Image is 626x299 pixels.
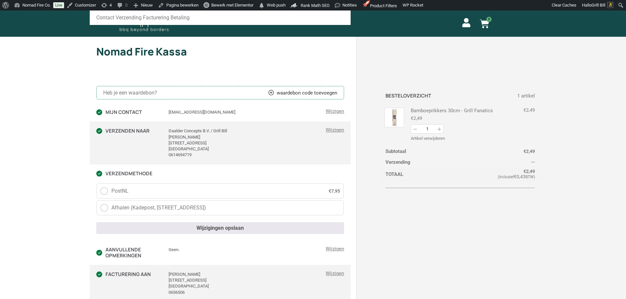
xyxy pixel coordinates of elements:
span: Bewerk met Elementor [211,3,253,8]
a: Wijzigingen: Mijn contact [322,107,347,116]
span:  [258,1,265,10]
span: 1 artikel [517,93,535,99]
span: Verzending [116,14,142,21]
span: € [523,107,526,113]
th: Subtotaal [379,146,449,157]
th: Totaal [379,167,449,181]
span: Contact [96,14,114,21]
span: Heb je een waardebon? [103,90,157,96]
a: Wijzigingen: Verzenden naar [322,125,347,135]
a: Wijzigingen: Aanvullende opmerkingen [322,244,347,253]
span: PostNL [111,187,314,195]
span: Afhalen (Kadepost, [STREET_ADDRESS]) [111,204,340,212]
span: € [329,188,331,194]
a: Artikel uit winkelwagen verwijderen: Bamboeprikkers 30cm - Grill Fanatics [411,136,445,141]
span: 1 [486,17,492,22]
span: € [514,174,517,179]
span: € [411,116,413,121]
h3: Besteloverzicht [385,93,431,99]
div: Bamboeprikkers 30cm - Grill Fanatics [404,108,493,141]
span: Rank Math SEO [301,3,330,8]
h3: Mijn contact [96,109,169,115]
a: waardebon code toevoegen [268,90,337,96]
button: Verhogen [435,125,443,134]
div: Geen. [169,247,318,253]
div: Daalder Concepts B.V. / Grill Bill [PERSON_NAME] [STREET_ADDRESS] [GEOGRAPHIC_DATA] 0614694719 [169,128,318,158]
a: Live [53,2,64,8]
span: € [523,169,526,174]
input: Aantal [419,124,436,134]
img: Avatar of Grill Bill [607,2,613,8]
img: grill-fanatics-bamboeprikkers-30-cm-25-stuks [384,108,404,127]
section: Verzending [96,121,344,265]
h3: Verzendmethode [96,171,169,177]
div: [EMAIL_ADDRESS][DOMAIN_NAME] [169,109,318,115]
td: -- [449,157,542,168]
a: Wijzigingen: Facturering aan [322,269,347,278]
span: € [523,149,526,154]
small: (inclusief BTW) [456,174,535,180]
button: Wijzigingen opslaan [96,222,344,234]
div: [PERSON_NAME] [STREET_ADDRESS] [GEOGRAPHIC_DATA] 0656506 [169,271,318,295]
h3: Facturering aan [96,271,169,277]
button: Afname [411,125,419,134]
span: Betaling [171,14,190,21]
section: Contact [96,103,344,122]
th: Verzending [379,157,449,168]
h2: Nomad Fire Kassa [96,46,187,57]
span: Grill Bill [591,3,605,8]
h3: Aanvullende opmerkingen [96,247,169,259]
span: Facturering [143,14,169,21]
h3: Verzenden naar [96,128,169,134]
a: 1 [472,15,497,32]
